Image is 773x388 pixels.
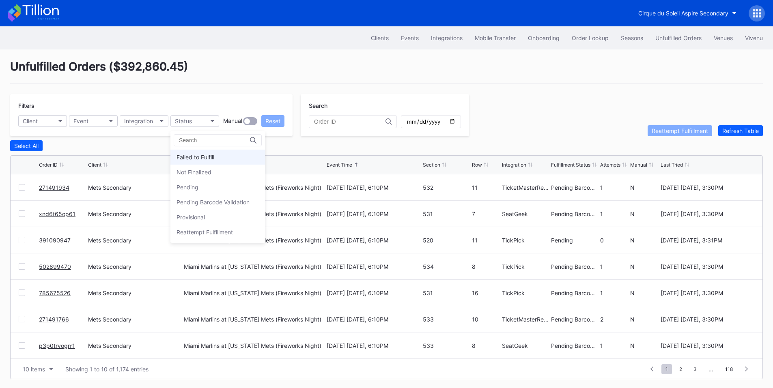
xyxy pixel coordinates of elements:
div: Pending [177,184,198,191]
div: Pending Barcode Validation [177,199,250,206]
input: Search [179,137,250,144]
div: Provisional [177,214,205,221]
div: Not Finalized [177,169,211,176]
div: Reattempt Fulfillment [177,229,233,236]
div: Failed to Fulfill [177,154,214,161]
